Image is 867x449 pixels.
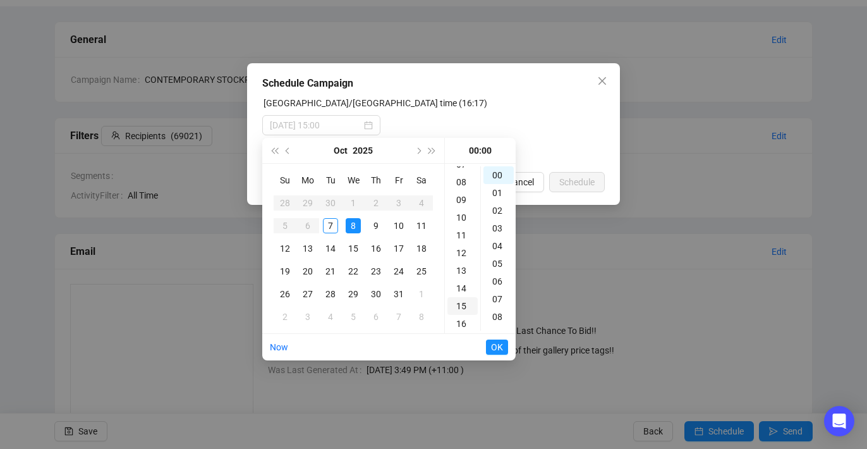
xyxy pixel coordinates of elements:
div: 9 [368,218,384,233]
td: 2025-10-03 [387,192,410,214]
td: 2025-10-01 [342,192,365,214]
div: 7 [391,309,406,324]
span: close [597,76,607,86]
td: 2025-10-06 [296,214,319,237]
div: 28 [323,286,338,302]
div: 1 [346,195,361,211]
div: 3 [391,195,406,211]
div: 18 [414,241,429,256]
div: 24 [391,264,406,279]
div: 23 [368,264,384,279]
div: 12 [447,244,478,262]
td: 2025-10-21 [319,260,342,283]
td: 2025-10-07 [319,214,342,237]
div: 6 [300,218,315,233]
td: 2025-10-10 [387,214,410,237]
div: 01 [483,184,514,202]
a: Now [270,342,288,352]
div: 28 [277,195,293,211]
td: 2025-10-05 [274,214,296,237]
td: 2025-11-02 [274,305,296,328]
td: 2025-10-09 [365,214,387,237]
div: 09 [447,191,478,209]
div: 00 [483,166,514,184]
div: 09 [483,326,514,343]
td: 2025-11-06 [365,305,387,328]
td: 2025-09-29 [296,192,319,214]
td: 2025-10-08 [342,214,365,237]
div: 17 [391,241,406,256]
div: 21 [323,264,338,279]
th: Sa [410,169,433,192]
div: 26 [277,286,293,302]
button: Choose a year [353,138,373,163]
th: Fr [387,169,410,192]
div: 11 [414,218,429,233]
div: 29 [300,195,315,211]
div: 07 [483,290,514,308]
div: 22 [346,264,361,279]
span: Cancel [507,175,534,189]
td: 2025-11-08 [410,305,433,328]
td: 2025-11-05 [342,305,365,328]
div: 13 [447,262,478,280]
div: 11 [447,226,478,244]
th: Mo [296,169,319,192]
td: 2025-10-26 [274,283,296,305]
div: 19 [277,264,293,279]
div: 08 [483,308,514,326]
td: 2025-10-19 [274,260,296,283]
div: 15 [346,241,361,256]
div: 3 [300,309,315,324]
td: 2025-11-03 [296,305,319,328]
th: Th [365,169,387,192]
div: 2 [368,195,384,211]
div: 25 [414,264,429,279]
td: 2025-10-29 [342,283,365,305]
div: 13 [300,241,315,256]
td: 2025-10-30 [365,283,387,305]
td: 2025-10-28 [319,283,342,305]
div: 20 [300,264,315,279]
td: 2025-10-27 [296,283,319,305]
div: 4 [323,309,338,324]
div: 5 [346,309,361,324]
div: 30 [323,195,338,211]
td: 2025-10-04 [410,192,433,214]
td: 2025-10-23 [365,260,387,283]
div: 00:00 [450,138,511,163]
button: OK [486,340,508,355]
button: Next month (PageDown) [411,138,425,163]
button: Close [592,71,612,91]
td: 2025-11-01 [410,283,433,305]
div: 30 [368,286,384,302]
td: 2025-10-31 [387,283,410,305]
input: Select date [270,118,361,132]
div: 06 [483,273,514,290]
div: 1 [414,286,429,302]
td: 2025-11-07 [387,305,410,328]
div: 10 [447,209,478,226]
th: We [342,169,365,192]
td: 2025-10-11 [410,214,433,237]
div: 02 [483,202,514,219]
td: 2025-10-12 [274,237,296,260]
td: 2025-10-02 [365,192,387,214]
div: 16 [447,315,478,333]
div: 8 [414,309,429,324]
th: Tu [319,169,342,192]
td: 2025-10-15 [342,237,365,260]
div: 14 [447,280,478,297]
button: Next year (Control + right) [425,138,439,163]
button: Previous month (PageUp) [281,138,295,163]
div: 4 [414,195,429,211]
td: 2025-10-14 [319,237,342,260]
div: 29 [346,286,361,302]
label: Australia/Sydney time (16:17) [264,98,487,108]
td: 2025-10-16 [365,237,387,260]
div: 7 [323,218,338,233]
div: 8 [346,218,361,233]
div: 03 [483,219,514,237]
td: 2025-10-25 [410,260,433,283]
button: Schedule [549,172,605,192]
